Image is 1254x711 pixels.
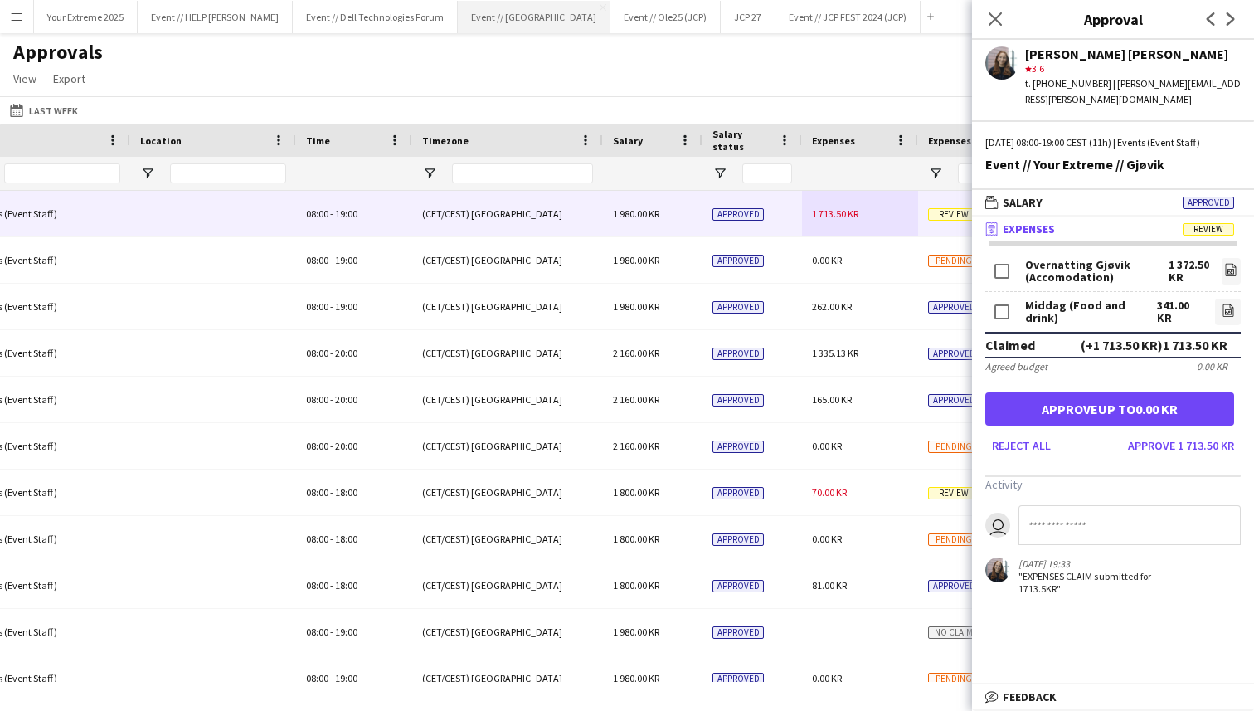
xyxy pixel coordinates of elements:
input: Timezone Filter Input [452,163,593,183]
span: 08:00 [306,486,328,499]
span: 08:00 [306,347,328,359]
span: 19:00 [335,254,357,266]
span: Approved [712,301,764,314]
span: Approved [712,348,764,360]
span: Pending [928,533,979,546]
span: 18:00 [335,486,357,499]
span: Time [306,134,330,147]
span: - [330,672,333,684]
div: (CET/CEST) [GEOGRAPHIC_DATA] [412,284,603,329]
div: Claimed [985,337,1035,353]
div: (CET/CEST) [GEOGRAPHIC_DATA] [412,330,603,376]
span: View [13,71,36,86]
span: Salary [613,134,643,147]
div: (CET/CEST) [GEOGRAPHIC_DATA] [412,655,603,701]
span: 18:00 [335,533,357,545]
span: 0.00 KR [812,440,842,452]
div: (CET/CEST) [GEOGRAPHIC_DATA] [412,562,603,608]
span: 18:00 [335,579,357,592]
span: 08:00 [306,207,328,220]
span: 1 980.00 KR [613,672,659,684]
span: 08:00 [306,393,328,406]
button: Event // HELP [PERSON_NAME] [138,1,293,33]
span: 1 800.00 KR [613,533,659,545]
span: 81.00 KR [812,579,847,592]
span: - [330,579,333,592]
span: 19:00 [335,207,357,220]
mat-expansion-panel-header: ExpensesReview [972,217,1254,241]
span: Approved [712,394,764,407]
div: (CET/CEST) [GEOGRAPHIC_DATA] [412,377,603,422]
div: 1 372.50 KR [1169,259,1211,284]
h3: Activity [985,477,1241,492]
span: Pending [928,255,979,267]
div: [PERSON_NAME] [PERSON_NAME] [1025,46,1241,61]
mat-expansion-panel-header: SalaryApproved [972,190,1254,215]
app-user-avatar: Helene Sofie Braaten [985,558,1010,582]
span: Approved [712,580,764,592]
div: [DATE] 19:33 [1018,558,1189,570]
div: Event // Your Extreme // Gjøvik [985,157,1241,172]
span: 08:00 [306,579,328,592]
a: Export [46,68,92,90]
input: Location Filter Input [170,163,286,183]
button: Your Extreme 2025 [34,1,138,33]
span: 08:00 [306,672,328,684]
button: JCP 27 [721,1,775,33]
span: Location [140,134,182,147]
div: (CET/CEST) [GEOGRAPHIC_DATA] [412,516,603,562]
mat-expansion-panel-header: Feedback [972,684,1254,709]
span: 08:00 [306,254,328,266]
span: Review [928,208,979,221]
div: (CET/CEST) [GEOGRAPHIC_DATA] [412,237,603,283]
span: 1 800.00 KR [613,579,659,592]
button: Open Filter Menu [422,166,437,181]
span: Timezone [422,134,469,147]
button: Open Filter Menu [928,166,943,181]
span: 20:00 [335,440,357,452]
span: Approved [1183,197,1234,209]
span: Expenses [812,134,855,147]
button: Event // [GEOGRAPHIC_DATA] [458,1,610,33]
div: Middag (Food and drink) [1025,299,1157,324]
button: Reject all [985,432,1057,459]
span: 262.00 KR [812,300,852,313]
span: 1 713.50 KR [812,207,858,220]
div: 341.00 KR [1157,299,1205,324]
div: (CET/CEST) [GEOGRAPHIC_DATA] [412,609,603,655]
span: 1 800.00 KR [613,486,659,499]
span: Review [1183,223,1234,236]
div: "EXPENSES CLAIM submitted for 1713.5KR" [1018,570,1189,595]
div: Agreed budget [985,360,1047,373]
span: - [330,254,333,266]
span: 0.00 KR [812,254,842,266]
span: Approved [712,487,764,499]
button: Approveup to0.00 KR [985,392,1234,426]
input: Expenses status Filter Input [958,163,1024,183]
span: 165.00 KR [812,393,852,406]
span: 08:00 [306,300,328,313]
span: Approved [928,394,979,407]
div: (CET/CEST) [GEOGRAPHIC_DATA] [412,470,603,515]
span: 1 980.00 KR [613,254,659,266]
button: Open Filter Menu [140,166,155,181]
span: Approved [712,533,764,546]
button: Event // JCP FEST 2024 (JCP) [775,1,921,33]
span: Export [53,71,85,86]
span: - [330,393,333,406]
span: Approved [712,673,764,685]
span: Approved [928,348,979,360]
span: 19:00 [335,672,357,684]
span: 0.00 KR [812,672,842,684]
span: - [330,207,333,220]
span: 2 160.00 KR [613,440,659,452]
span: Review [928,487,979,499]
span: Approved [712,626,764,639]
span: Feedback [1003,689,1057,704]
div: 3.6 [1025,61,1241,76]
span: 08:00 [306,626,328,638]
span: 1 980.00 KR [613,626,659,638]
div: [DATE] 08:00-19:00 CEST (11h) | Events (Event Staff) [985,135,1241,150]
span: 2 160.00 KR [613,347,659,359]
span: 1 980.00 KR [613,300,659,313]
